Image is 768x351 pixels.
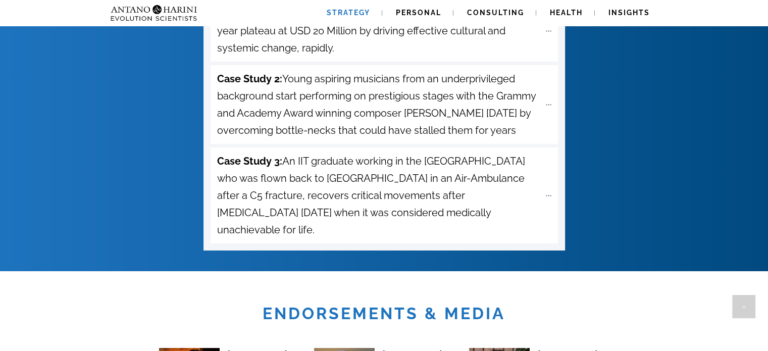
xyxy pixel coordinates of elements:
span: An IIT graduate working in the [GEOGRAPHIC_DATA] who was flown back to [GEOGRAPHIC_DATA] in an Ai... [217,153,540,238]
span: Young aspiring musicians from an underprivileged background start performing on prestigious stage... [217,70,540,139]
span: Personal [396,9,441,17]
span: Insights [608,9,650,17]
span: Health [550,9,583,17]
span: Strategy [327,9,370,17]
strong: Case Study 3: [217,155,282,167]
span: Consulting [467,9,524,17]
h1: Endorsements & Media [2,303,766,324]
span: Global firm increases revenue by 100% [DATE] after a 5 year plateau at USD 20 Million by driving ... [217,5,540,57]
strong: Case Study 2: [217,73,282,85]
